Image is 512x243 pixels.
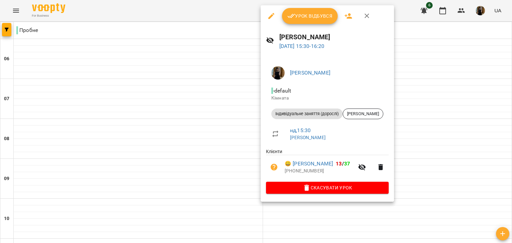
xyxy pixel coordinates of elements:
[343,109,383,119] div: [PERSON_NAME]
[336,160,342,167] span: 13
[336,160,350,167] b: /
[266,182,389,194] button: Скасувати Урок
[279,43,325,49] a: [DATE] 15:30-16:20
[271,95,383,102] p: Кімната
[266,148,389,181] ul: Клієнти
[287,12,333,20] span: Урок відбувся
[343,111,383,117] span: [PERSON_NAME]
[285,168,354,174] p: [PHONE_NUMBER]
[266,159,282,175] button: Візит ще не сплачено. Додати оплату?
[271,184,383,192] span: Скасувати Урок
[271,111,343,117] span: Індивідуальне заняття (дорослі)
[290,127,311,133] a: нд , 15:30
[290,70,330,76] a: [PERSON_NAME]
[279,32,389,42] h6: [PERSON_NAME]
[271,88,292,94] span: - default
[285,160,333,168] a: 😀 [PERSON_NAME]
[344,160,350,167] span: 37
[282,8,338,24] button: Урок відбувся
[290,135,326,140] a: [PERSON_NAME]
[271,66,285,80] img: 283d04c281e4d03bc9b10f0e1c453e6b.jpg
